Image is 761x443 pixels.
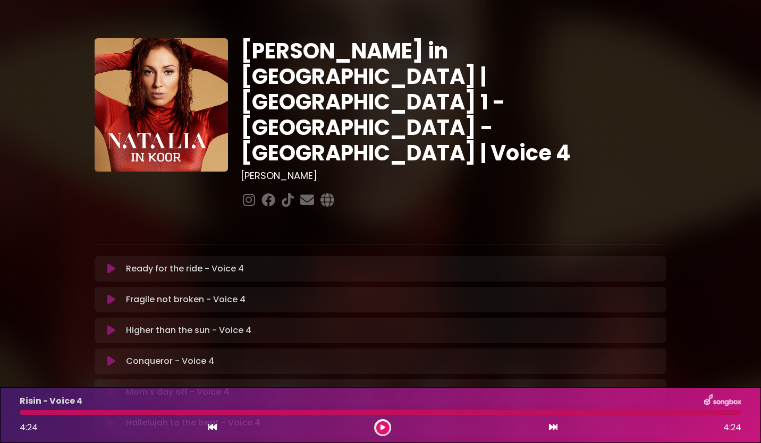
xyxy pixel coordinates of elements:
p: Mom's day off - Voice 4 [126,386,229,398]
span: 4:24 [20,421,38,433]
p: Risin - Voice 4 [20,395,82,407]
h1: [PERSON_NAME] in [GEOGRAPHIC_DATA] | [GEOGRAPHIC_DATA] 1 - [GEOGRAPHIC_DATA] - [GEOGRAPHIC_DATA] ... [241,38,666,166]
p: Fragile not broken - Voice 4 [126,293,246,306]
p: Conqueror - Voice 4 [126,355,214,368]
h3: [PERSON_NAME] [241,170,666,182]
p: Ready for the ride - Voice 4 [126,262,244,275]
img: YTVS25JmS9CLUqXqkEhs [95,38,228,172]
img: songbox-logo-white.png [704,394,741,408]
span: 4:24 [723,421,741,434]
p: Higher than the sun - Voice 4 [126,324,251,337]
